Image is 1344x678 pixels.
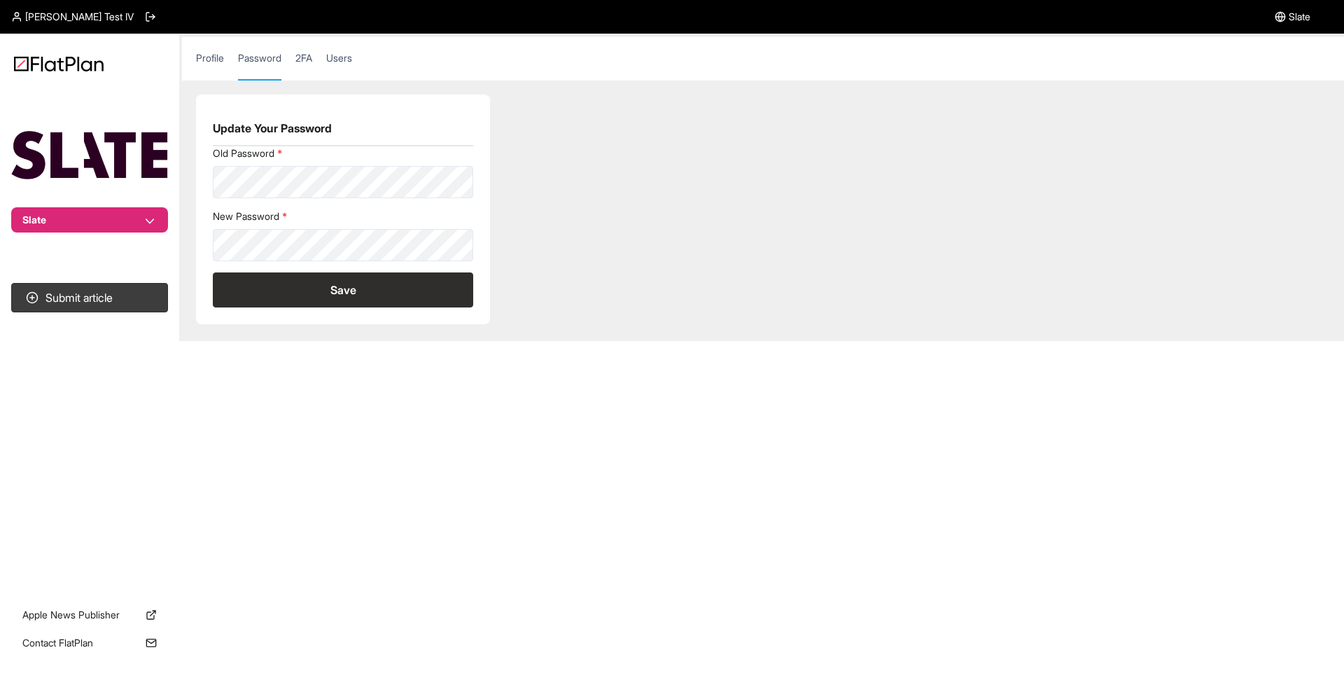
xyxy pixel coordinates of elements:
a: Contact FlatPlan [11,630,168,656]
button: Submit article [11,283,168,312]
a: [PERSON_NAME] Test IV [11,10,134,24]
span: [PERSON_NAME] Test IV [25,10,134,24]
a: 2FA [295,51,312,79]
img: Logo [14,56,104,71]
a: Profile [196,51,224,79]
img: Publication Logo [11,131,168,179]
span: Slate [1289,10,1310,24]
a: Users [326,51,352,79]
button: Save [213,272,473,307]
h1: Update Your Password [213,120,473,137]
a: Password [238,51,281,81]
a: Apple News Publisher [11,602,168,628]
label: New Password [213,209,473,223]
label: Old Password [213,146,473,160]
button: Slate [11,207,168,233]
